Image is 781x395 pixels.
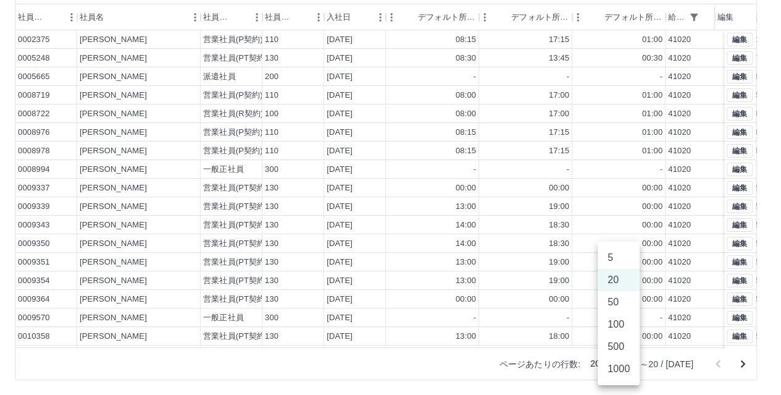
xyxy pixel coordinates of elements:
li: 1000 [598,358,640,380]
li: 100 [598,313,640,336]
li: 20 [598,269,640,291]
li: 500 [598,336,640,358]
li: 50 [598,291,640,313]
li: 5 [598,247,640,269]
